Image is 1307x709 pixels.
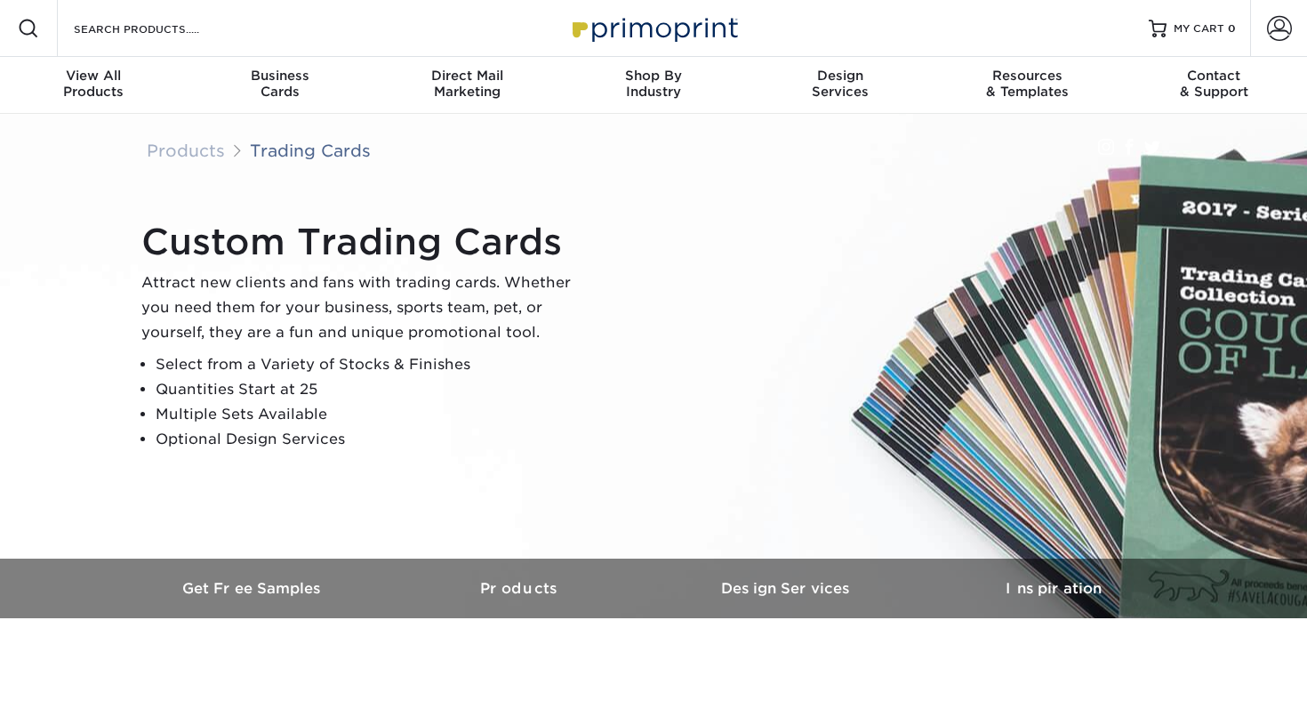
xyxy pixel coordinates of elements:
span: Business [187,68,373,84]
li: Select from a Variety of Stocks & Finishes [156,352,586,377]
span: Design [747,68,934,84]
h3: Inspiration [920,580,1187,597]
a: Resources& Templates [934,57,1120,114]
li: Optional Design Services [156,427,586,452]
div: Marketing [373,68,560,100]
div: Industry [560,68,747,100]
input: SEARCH PRODUCTS..... [72,18,245,39]
p: Attract new clients and fans with trading cards. Whether you need them for your business, sports ... [141,270,586,345]
span: 0 [1228,22,1236,35]
a: BusinessCards [187,57,373,114]
a: Trading Cards [250,141,371,160]
span: Shop By [560,68,747,84]
a: Inspiration [920,559,1187,618]
div: Services [747,68,934,100]
a: Products [147,141,225,160]
h3: Get Free Samples [120,580,387,597]
div: & Support [1120,68,1307,100]
a: Products [387,559,653,618]
li: Multiple Sets Available [156,402,586,427]
a: Contact& Support [1120,57,1307,114]
div: & Templates [934,68,1120,100]
span: Direct Mail [373,68,560,84]
h3: Products [387,580,653,597]
h1: Custom Trading Cards [141,221,586,263]
a: DesignServices [747,57,934,114]
div: Cards [187,68,373,100]
a: Design Services [653,559,920,618]
span: Resources [934,68,1120,84]
a: Direct MailMarketing [373,57,560,114]
h3: Design Services [653,580,920,597]
a: Shop ByIndustry [560,57,747,114]
img: Primoprint [565,9,742,47]
span: MY CART [1174,21,1224,36]
a: Get Free Samples [120,559,387,618]
span: Contact [1120,68,1307,84]
li: Quantities Start at 25 [156,377,586,402]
